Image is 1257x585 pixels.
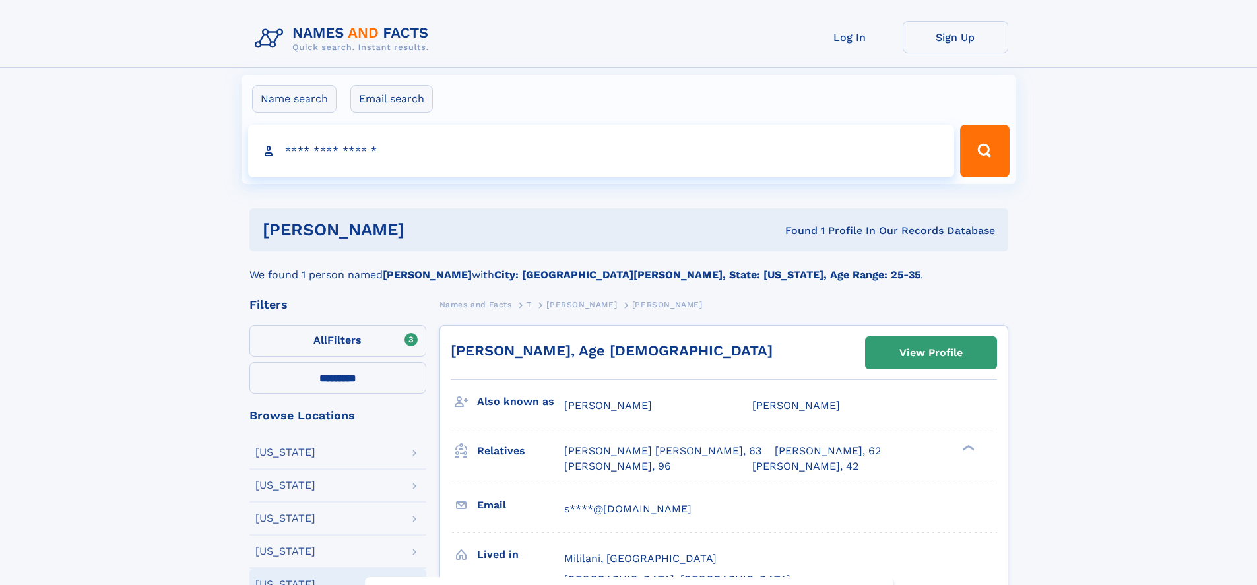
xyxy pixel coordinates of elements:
[564,444,761,458] a: [PERSON_NAME] [PERSON_NAME], 63
[775,444,881,458] a: [PERSON_NAME], 62
[564,399,652,412] span: [PERSON_NAME]
[752,459,858,474] a: [PERSON_NAME], 42
[477,494,564,516] h3: Email
[263,222,595,238] h1: [PERSON_NAME]
[255,480,315,491] div: [US_STATE]
[477,440,564,462] h3: Relatives
[632,300,703,309] span: [PERSON_NAME]
[959,444,975,452] div: ❯
[249,299,426,311] div: Filters
[249,21,439,57] img: Logo Names and Facts
[866,337,996,369] a: View Profile
[494,268,920,281] b: City: [GEOGRAPHIC_DATA][PERSON_NAME], State: [US_STATE], Age Range: 25-35
[249,410,426,421] div: Browse Locations
[451,342,773,359] a: [PERSON_NAME], Age [DEMOGRAPHIC_DATA]
[249,251,1008,283] div: We found 1 person named with .
[752,399,840,412] span: [PERSON_NAME]
[313,334,327,346] span: All
[527,300,532,309] span: T
[249,325,426,357] label: Filters
[255,546,315,557] div: [US_STATE]
[255,447,315,458] div: [US_STATE]
[350,85,433,113] label: Email search
[546,296,617,313] a: [PERSON_NAME]
[252,85,337,113] label: Name search
[439,296,512,313] a: Names and Facts
[899,338,963,368] div: View Profile
[248,125,955,177] input: search input
[546,300,617,309] span: [PERSON_NAME]
[903,21,1008,53] a: Sign Up
[797,21,903,53] a: Log In
[527,296,532,313] a: T
[595,224,995,238] div: Found 1 Profile In Our Records Database
[564,459,671,474] a: [PERSON_NAME], 96
[477,543,564,566] h3: Lived in
[383,268,472,281] b: [PERSON_NAME]
[960,125,1009,177] button: Search Button
[255,513,315,524] div: [US_STATE]
[477,390,564,413] h3: Also known as
[564,552,717,565] span: Mililani, [GEOGRAPHIC_DATA]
